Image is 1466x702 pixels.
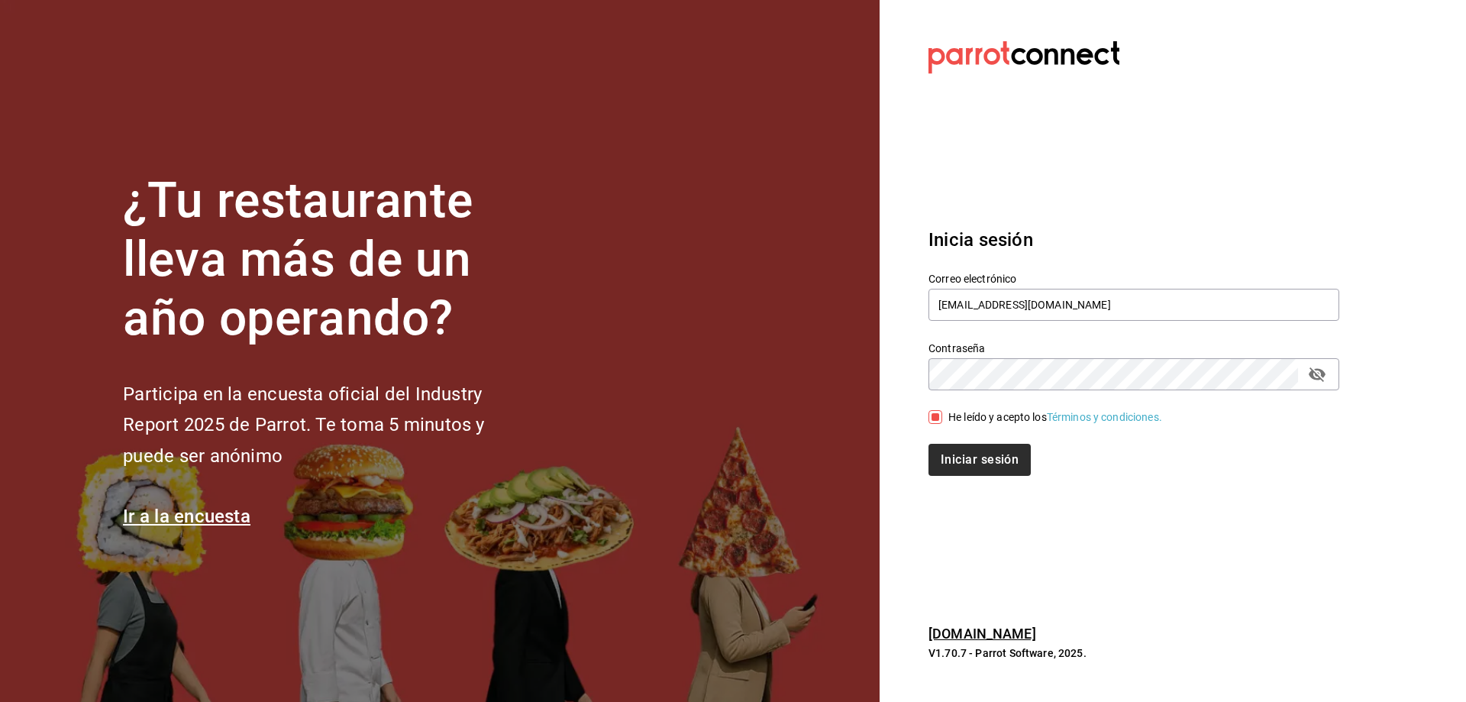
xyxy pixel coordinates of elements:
[928,226,1339,254] h3: Inicia sesión
[928,444,1031,476] button: Iniciar sesión
[928,273,1339,284] label: Correo electrónico
[123,506,250,527] a: Ir a la encuesta
[928,626,1036,642] a: [DOMAIN_NAME]
[928,289,1339,321] input: Ingresa tu correo electrónico
[928,645,1339,661] p: V1.70.7 - Parrot Software, 2025.
[1304,361,1330,387] button: passwordField
[948,409,1162,425] div: He leído y acepto los
[928,343,1339,354] label: Contraseña
[1047,411,1162,423] a: Términos y condiciones.
[123,379,535,472] h2: Participa en la encuesta oficial del Industry Report 2025 de Parrot. Te toma 5 minutos y puede se...
[123,172,535,348] h1: ¿Tu restaurante lleva más de un año operando?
